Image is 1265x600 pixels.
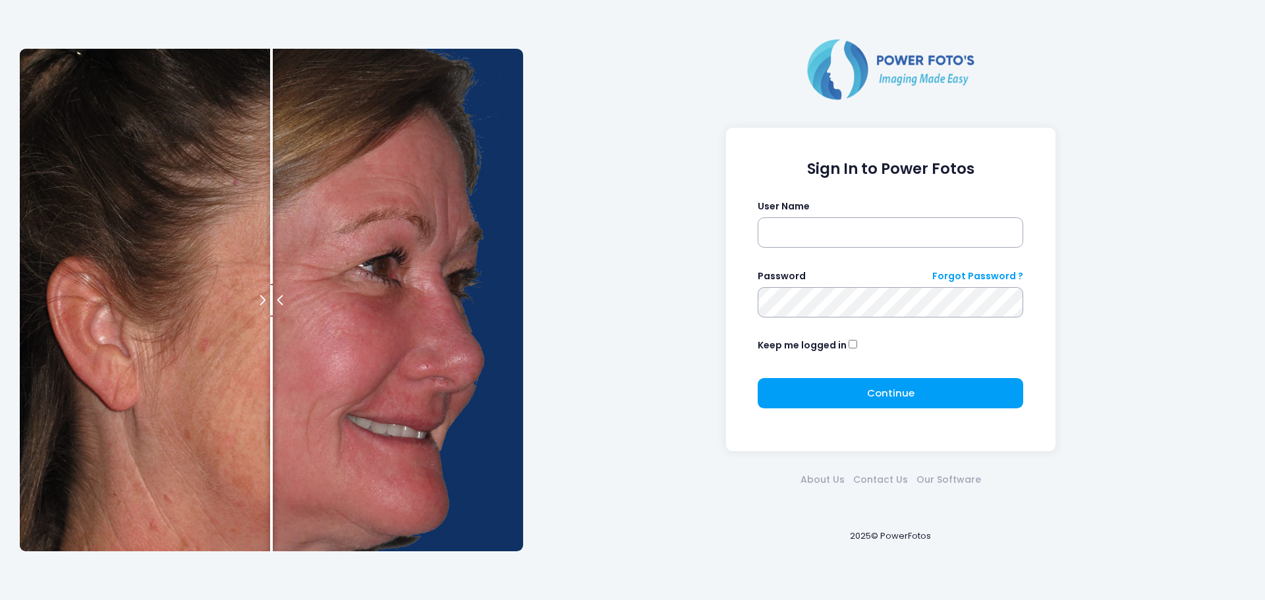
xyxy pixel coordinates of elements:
a: Forgot Password ? [932,269,1023,283]
span: Continue [867,386,914,400]
label: Password [758,269,806,283]
img: Logo [802,36,980,102]
a: Contact Us [849,473,912,487]
label: User Name [758,200,810,213]
a: Our Software [912,473,985,487]
button: Continue [758,378,1023,408]
a: About Us [796,473,849,487]
label: Keep me logged in [758,339,847,352]
div: 2025© PowerFotos [536,508,1245,564]
h1: Sign In to Power Fotos [758,160,1023,178]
